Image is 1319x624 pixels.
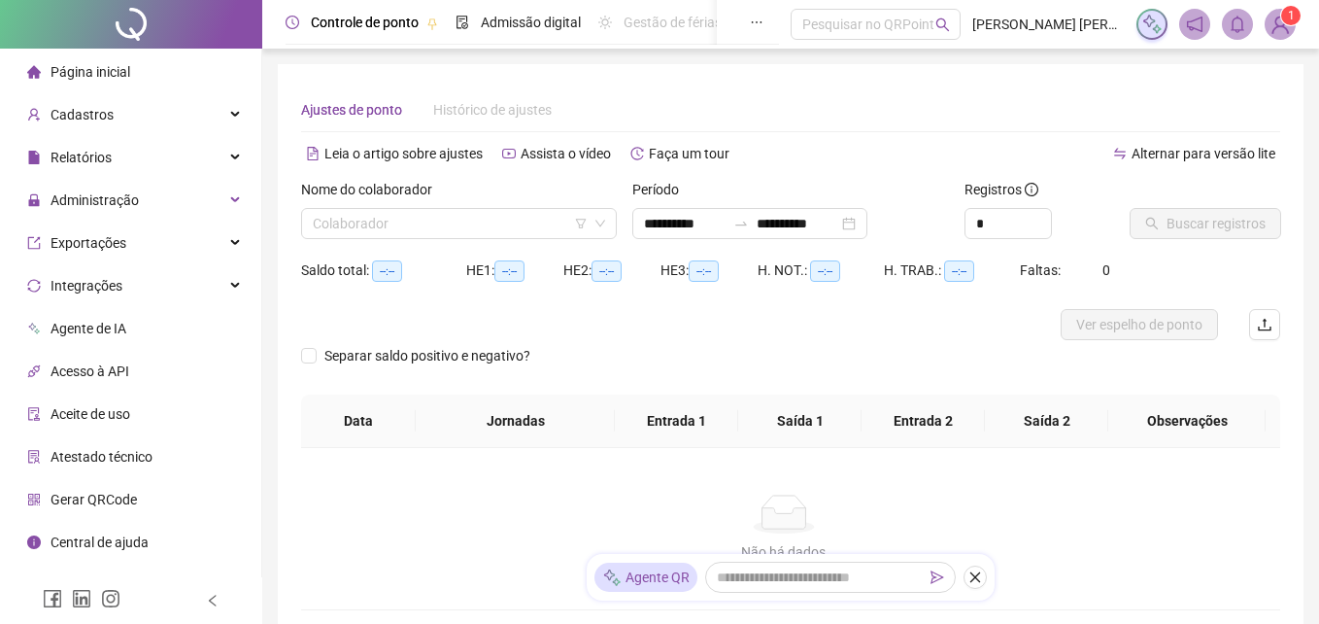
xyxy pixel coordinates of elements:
[521,146,611,161] span: Assista o vídeo
[862,395,985,448] th: Entrada 2
[964,179,1038,200] span: Registros
[27,279,41,293] span: sync
[968,571,982,584] span: close
[426,17,438,29] span: pushpin
[27,65,41,79] span: home
[1020,262,1064,278] span: Faltas:
[72,589,91,608] span: linkedin
[286,16,299,29] span: clock-circle
[810,260,840,282] span: --:--
[301,395,416,448] th: Data
[206,594,220,607] span: left
[1257,317,1272,332] span: upload
[51,535,149,550] span: Central de ajuda
[27,450,41,464] span: solution
[466,260,563,282] div: HE 1:
[324,541,1242,563] div: Não há dados
[758,260,884,282] div: H. NOT.:
[27,108,41,121] span: user-add
[1113,147,1127,160] span: swap
[27,536,41,549] span: info-circle
[733,216,749,231] span: to
[1061,309,1218,340] button: Ver espelho de ponto
[1229,16,1246,33] span: bell
[630,147,644,160] span: history
[1130,208,1281,239] button: Buscar registros
[594,563,697,592] div: Agente QR
[985,395,1108,448] th: Saída 2
[649,146,729,161] span: Faça um tour
[27,493,41,506] span: qrcode
[750,16,763,29] span: ellipsis
[301,102,402,118] span: Ajustes de ponto
[563,260,660,282] div: HE 2:
[51,192,139,208] span: Administração
[1102,262,1110,278] span: 0
[972,14,1125,35] span: [PERSON_NAME] [PERSON_NAME] - RESTAURANTE
[944,260,974,282] span: --:--
[51,278,122,294] span: Integrações
[738,395,862,448] th: Saída 1
[51,107,114,122] span: Cadastros
[884,260,1020,282] div: H. TRAB.:
[502,147,516,160] span: youtube
[575,218,587,229] span: filter
[51,235,126,251] span: Exportações
[51,492,137,507] span: Gerar QRCode
[306,147,320,160] span: file-text
[1186,16,1203,33] span: notification
[324,146,483,161] span: Leia o artigo sobre ajustes
[301,260,466,282] div: Saldo total:
[935,17,950,32] span: search
[51,321,126,336] span: Agente de IA
[689,260,719,282] span: --:--
[317,345,538,366] span: Separar saldo positivo e negativo?
[615,395,738,448] th: Entrada 1
[1266,10,1295,39] img: 88783
[311,15,419,30] span: Controle de ponto
[51,364,129,379] span: Acesso à API
[494,260,524,282] span: --:--
[51,449,152,465] span: Atestado técnico
[27,407,41,421] span: audit
[301,179,445,200] label: Nome do colaborador
[51,64,130,80] span: Página inicial
[1281,6,1301,25] sup: Atualize o seu contato no menu Meus Dados
[27,364,41,378] span: api
[43,589,62,608] span: facebook
[1124,410,1250,432] span: Observações
[598,16,612,29] span: sun
[592,260,622,282] span: --:--
[51,150,112,165] span: Relatórios
[456,16,469,29] span: file-done
[416,395,615,448] th: Jornadas
[1025,183,1038,196] span: info-circle
[433,102,552,118] span: Histórico de ajustes
[27,236,41,250] span: export
[733,216,749,231] span: swap-right
[1108,395,1266,448] th: Observações
[51,406,130,422] span: Aceite de uso
[602,568,622,588] img: sparkle-icon.fc2bf0ac1784a2077858766a79e2daf3.svg
[1288,9,1295,22] span: 1
[1132,146,1275,161] span: Alternar para versão lite
[594,218,606,229] span: down
[624,15,722,30] span: Gestão de férias
[660,260,758,282] div: HE 3:
[930,571,944,584] span: send
[1141,14,1163,35] img: sparkle-icon.fc2bf0ac1784a2077858766a79e2daf3.svg
[481,15,581,30] span: Admissão digital
[101,589,120,608] span: instagram
[27,151,41,164] span: file
[27,193,41,207] span: lock
[372,260,402,282] span: --:--
[632,179,692,200] label: Período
